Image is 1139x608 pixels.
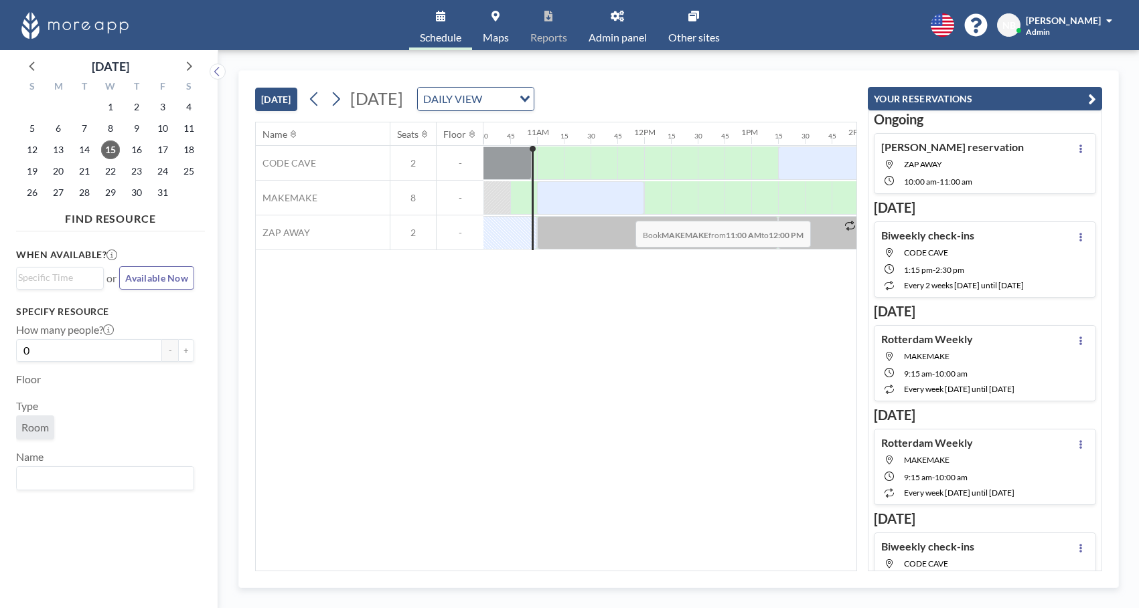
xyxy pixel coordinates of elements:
[437,192,483,204] span: -
[881,140,1024,154] h4: [PERSON_NAME] reservation
[256,192,317,204] span: MAKEMAKE
[92,57,129,76] div: [DATE]
[21,421,49,433] span: Room
[904,159,942,169] span: ZAP AWAY
[935,369,968,379] span: 10:00 AM
[775,132,783,140] div: 15
[16,207,205,225] h4: FIND RESOURCE
[125,272,188,284] span: Available Now
[868,87,1102,110] button: YOUR RESERVATIONS
[420,32,461,43] span: Schedule
[904,384,1014,394] span: every week [DATE] until [DATE]
[904,559,948,569] span: CODE CAVE
[904,351,950,361] span: MAKEMAKE
[904,455,950,465] span: MAKEMAKE
[614,132,622,140] div: 45
[75,140,94,159] span: Tuesday, October 14, 2025
[350,88,403,108] span: [DATE]
[421,90,485,108] span: DAILY VIEW
[19,79,46,96] div: S
[932,472,935,482] span: -
[16,450,44,464] label: Name
[162,339,178,362] button: -
[127,183,146,202] span: Thursday, October 30, 2025
[49,140,68,159] span: Monday, October 13, 2025
[390,157,436,169] span: 2
[49,119,68,138] span: Monday, October 6, 2025
[153,140,172,159] span: Friday, October 17, 2025
[904,280,1024,290] span: every 2 weeks [DATE] until [DATE]
[98,79,124,96] div: W
[935,265,964,275] span: 2:30 PM
[46,79,72,96] div: M
[932,369,935,379] span: -
[874,303,1096,320] h3: [DATE]
[17,467,194,490] div: Search for option
[904,177,937,187] span: 10:00 AM
[828,132,836,140] div: 45
[668,32,720,43] span: Other sites
[848,127,865,137] div: 2PM
[726,230,761,240] b: 11:00 AM
[72,79,98,96] div: T
[255,88,297,111] button: [DATE]
[179,119,198,138] span: Saturday, October 11, 2025
[179,162,198,181] span: Saturday, October 25, 2025
[16,399,38,413] label: Type
[668,132,676,140] div: 15
[741,127,758,137] div: 1PM
[802,132,810,140] div: 30
[662,230,708,240] b: MAKEMAKE
[390,227,436,239] span: 2
[904,369,932,379] span: 9:15 AM
[721,132,729,140] div: 45
[101,98,120,116] span: Wednesday, October 1, 2025
[530,32,567,43] span: Reports
[101,119,120,138] span: Wednesday, October 8, 2025
[23,119,42,138] span: Sunday, October 5, 2025
[881,332,973,346] h4: Rotterdam Weekly
[49,183,68,202] span: Monday, October 27, 2025
[18,470,186,487] input: Search for option
[153,162,172,181] span: Friday, October 24, 2025
[75,183,94,202] span: Tuesday, October 28, 2025
[178,339,194,362] button: +
[483,32,509,43] span: Maps
[874,407,1096,423] h3: [DATE]
[904,488,1014,498] span: every week [DATE] until [DATE]
[694,132,702,140] div: 30
[127,140,146,159] span: Thursday, October 16, 2025
[881,229,974,242] h4: Biweekly check-ins
[23,183,42,202] span: Sunday, October 26, 2025
[507,132,515,140] div: 45
[437,227,483,239] span: -
[16,373,41,386] label: Floor
[589,32,647,43] span: Admin panel
[123,79,149,96] div: T
[16,306,194,318] h3: Specify resource
[769,230,804,240] b: 12:00 PM
[23,140,42,159] span: Sunday, October 12, 2025
[119,266,194,290] button: Available Now
[1026,15,1101,26] span: [PERSON_NAME]
[106,272,117,285] span: or
[418,88,534,110] div: Search for option
[101,183,120,202] span: Wednesday, October 29, 2025
[16,323,114,336] label: How many people?
[101,140,120,159] span: Wednesday, October 15, 2025
[127,98,146,116] span: Thursday, October 2, 2025
[390,192,436,204] span: 8
[904,265,933,275] span: 1:15 PM
[127,162,146,181] span: Thursday, October 23, 2025
[904,247,948,258] span: CODE CAVE
[1026,27,1050,37] span: Admin
[256,227,310,239] span: ZAP AWAY
[149,79,175,96] div: F
[527,127,549,137] div: 11AM
[397,128,419,140] div: Seats
[935,472,968,482] span: 10:00 AM
[881,540,974,553] h4: Biweekly check-ins
[635,221,811,247] span: Book from to
[256,157,316,169] span: CODE CAVE
[437,157,483,169] span: -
